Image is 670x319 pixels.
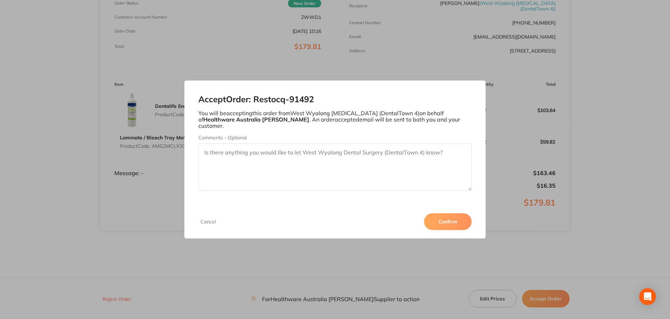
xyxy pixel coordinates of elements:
[198,135,472,140] label: Comments - Optional
[424,213,472,230] button: Confirm
[639,288,656,305] div: Open Intercom Messenger
[203,116,309,123] b: Healthware Australia [PERSON_NAME]
[198,110,472,129] p: You will be accepting this order from West Wyalong [MEDICAL_DATA] (DentalTown 4) on behalf of . A...
[198,219,218,225] button: Cancel
[198,95,472,104] h2: Accept Order: Restocq- 91492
